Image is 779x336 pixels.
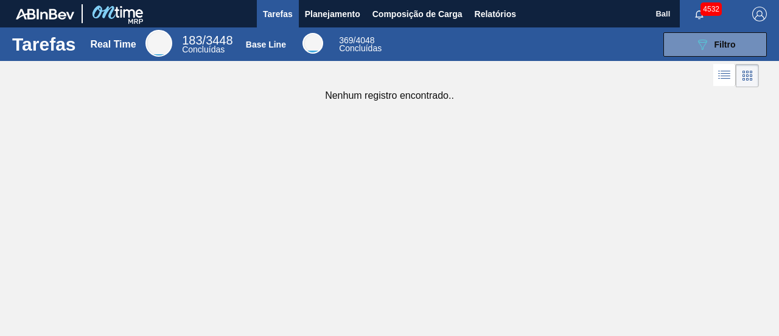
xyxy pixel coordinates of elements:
h1: Tarefas [12,37,76,51]
span: 4532 [700,2,722,16]
span: 369 [339,35,353,45]
span: Planejamento [305,7,360,21]
img: Logout [752,7,767,21]
button: Notificações [680,5,719,23]
button: Filtro [663,32,767,57]
span: Relatórios [475,7,516,21]
div: Base Line [246,40,286,49]
span: Concluídas [339,43,382,53]
div: Base Line [302,33,323,54]
div: Real Time [182,35,232,54]
span: 183 [182,34,202,47]
span: / 4048 [339,35,374,45]
span: Tarefas [263,7,293,21]
div: Visão em Cards [736,64,759,87]
img: TNhmsLtSVTkK8tSr43FrP2fwEKptu5GPRR3wAAAABJRU5ErkJggg== [16,9,74,20]
div: Real Time [145,30,172,57]
div: Base Line [339,37,382,52]
span: Composição de Carga [372,7,463,21]
span: Filtro [714,40,736,49]
span: Concluídas [182,45,225,54]
div: Visão em Lista [713,64,736,87]
div: Real Time [90,39,136,50]
span: / 3448 [182,34,232,47]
